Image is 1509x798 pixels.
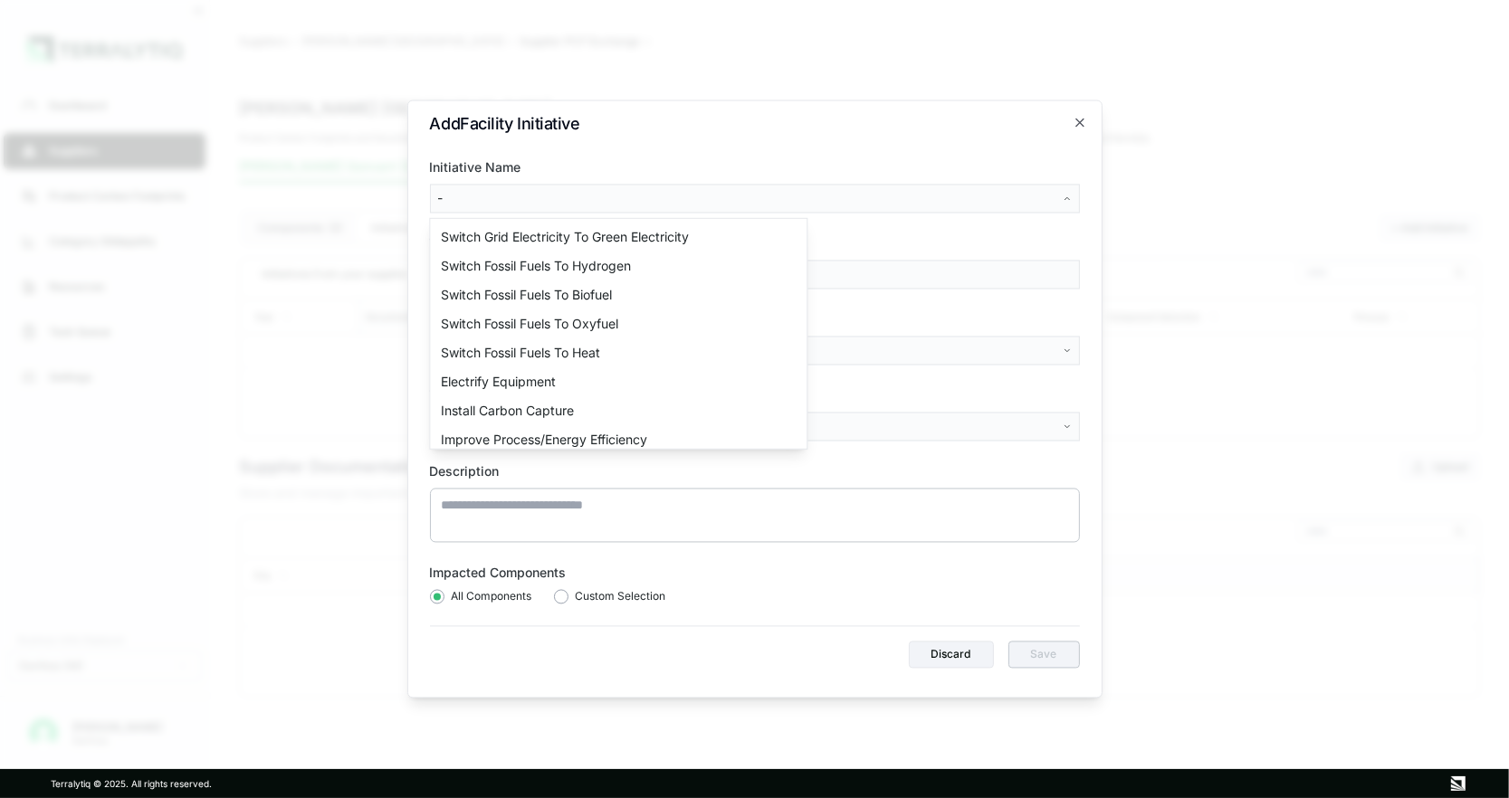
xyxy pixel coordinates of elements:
div: Switch Fossil Fuels To Heat [434,338,803,367]
div: Install Carbon Capture [434,396,803,425]
div: Switch Fossil Fuels To Biofuel [434,280,803,309]
div: Switch Fossil Fuels To Hydrogen [434,252,803,280]
div: Switch Fossil Fuels To Oxyfuel [434,309,803,338]
div: Electrify Equipment [434,367,803,396]
div: Improve Process/Energy Efficiency [434,425,803,454]
div: Switch Grid Electricity To Green Electricity [434,223,803,252]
